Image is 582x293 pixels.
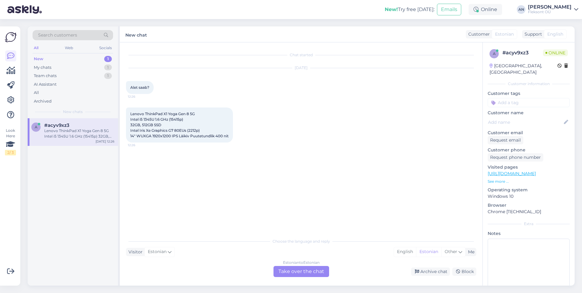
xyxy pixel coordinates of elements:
input: Add a tag [488,98,570,107]
div: Support [522,31,542,37]
div: New [34,56,43,62]
div: [GEOGRAPHIC_DATA], [GEOGRAPHIC_DATA] [490,63,557,76]
div: AN [517,5,525,14]
span: a [493,51,496,56]
p: Customer email [488,130,570,136]
span: a [35,125,37,129]
span: Estonian [148,248,167,255]
div: Customer information [488,81,570,87]
span: #acyv9xz3 [44,123,69,128]
span: New chats [63,109,83,115]
div: Estonian [416,247,441,256]
span: 12:26 [128,94,151,99]
input: Add name [488,119,563,126]
p: See more ... [488,179,570,184]
p: Browser [488,202,570,209]
div: All [34,90,39,96]
div: Look Here [5,128,16,155]
p: Chrome [TECHNICAL_ID] [488,209,570,215]
span: Other [445,249,457,254]
div: # acyv9xz3 [502,49,543,57]
b: New! [385,6,398,12]
div: Estonian to Estonian [283,260,320,265]
div: Online [469,4,502,15]
span: English [547,31,563,37]
div: Customer [466,31,490,37]
img: Askly Logo [5,31,17,43]
div: Fleksont OÜ [528,10,572,14]
span: Search customers [38,32,77,38]
button: Emails [437,4,461,15]
div: Try free [DATE]: [385,6,435,13]
div: 1 [104,64,112,71]
div: English [394,247,416,256]
p: Operating system [488,187,570,193]
label: New chat [125,30,147,38]
div: 1 [104,56,112,62]
div: 1 [104,73,112,79]
p: Customer phone [488,147,570,153]
div: Socials [98,44,113,52]
div: 2 / 3 [5,150,16,155]
p: Customer tags [488,90,570,97]
a: [URL][DOMAIN_NAME] [488,171,536,176]
div: All [33,44,40,52]
div: Block [452,268,476,276]
div: [PERSON_NAME] [528,5,572,10]
div: Web [64,44,74,52]
div: AI Assistant [34,81,57,88]
p: Notes [488,230,570,237]
div: Visitor [126,249,143,255]
div: Archived [34,98,52,104]
div: [DATE] 12:26 [96,139,114,144]
div: Lenovo ThinkPad X1 Yoga Gen 8 5G Intel i5 1345U 1.6 GHz (15415p) 32GB, 512GB SSD Intel Iris Xe Gr... [44,128,114,139]
a: [PERSON_NAME]Fleksont OÜ [528,5,578,14]
div: My chats [34,64,51,71]
div: Me [466,249,474,255]
span: 12:26 [128,143,151,147]
div: Chat started [126,52,476,58]
div: [DATE] [126,65,476,71]
div: Choose the language and reply [126,239,476,244]
span: Alet saab? [130,85,149,90]
p: Visited pages [488,164,570,170]
span: Estonian [495,31,514,37]
div: Request phone number [488,153,543,162]
p: Windows 10 [488,193,570,200]
div: Team chats [34,73,57,79]
div: Request email [488,136,523,144]
span: Lenovo ThinkPad X1 Yoga Gen 8 5G Intel i5 1345U 1.6 GHz (15415p) 32GB, 512GB SSD Intel Iris Xe Gr... [130,111,229,138]
div: Archive chat [411,268,450,276]
div: Extra [488,221,570,227]
p: Customer name [488,110,570,116]
span: Online [543,49,568,56]
div: Take over the chat [273,266,329,277]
